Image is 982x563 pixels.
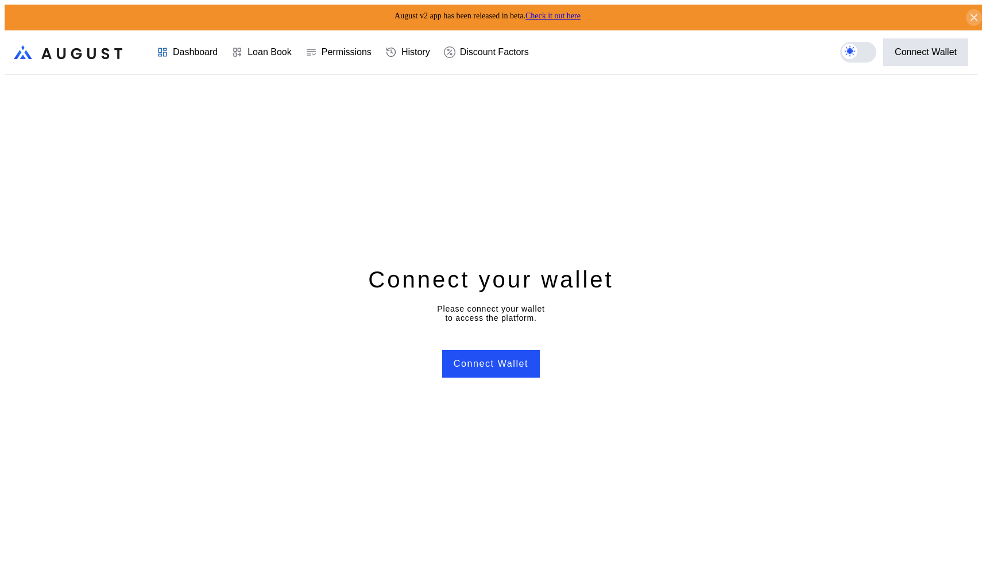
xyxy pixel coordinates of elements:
[460,47,529,57] div: Discount Factors
[322,47,372,57] div: Permissions
[395,11,581,20] span: August v2 app has been released in beta.
[225,31,299,73] a: Loan Book
[437,304,544,323] div: Please connect your wallet to access the platform.
[299,31,378,73] a: Permissions
[248,47,292,57] div: Loan Book
[442,350,540,378] button: Connect Wallet
[401,47,430,57] div: History
[378,31,437,73] a: History
[150,31,225,73] a: Dashboard
[368,265,613,294] div: Connect your wallet
[895,47,957,57] div: Connect Wallet
[437,31,536,73] a: Discount Factors
[883,38,968,66] button: Connect Wallet
[173,47,218,57] div: Dashboard
[525,11,581,20] a: Check it out here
